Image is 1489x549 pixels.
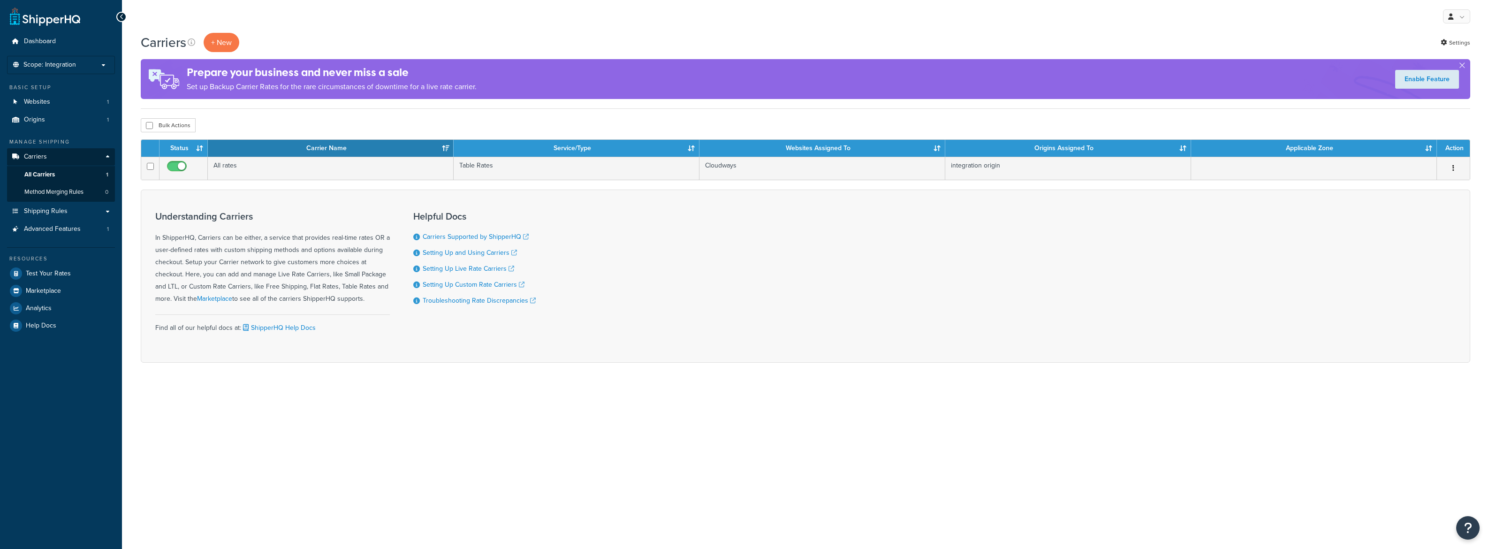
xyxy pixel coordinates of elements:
[1437,140,1470,157] th: Action
[7,138,115,146] div: Manage Shipping
[155,314,390,334] div: Find all of our helpful docs at:
[7,221,115,238] li: Advanced Features
[187,80,477,93] p: Set up Backup Carrier Rates for the rare circumstances of downtime for a live rate carrier.
[141,33,186,52] h1: Carriers
[26,322,56,330] span: Help Docs
[7,183,115,201] a: Method Merging Rules 0
[24,225,81,233] span: Advanced Features
[7,255,115,263] div: Resources
[7,93,115,111] a: Websites 1
[7,221,115,238] a: Advanced Features 1
[699,140,945,157] th: Websites Assigned To: activate to sort column ascending
[699,157,945,180] td: Cloudways
[7,300,115,317] a: Analytics
[24,98,50,106] span: Websites
[423,296,536,305] a: Troubleshooting Rate Discrepancies
[423,232,529,242] a: Carriers Supported by ShipperHQ
[7,33,115,50] a: Dashboard
[107,225,109,233] span: 1
[945,140,1191,157] th: Origins Assigned To: activate to sort column ascending
[1191,140,1437,157] th: Applicable Zone: activate to sort column ascending
[197,294,232,304] a: Marketplace
[7,183,115,201] li: Method Merging Rules
[7,282,115,299] a: Marketplace
[155,211,390,305] div: In ShipperHQ, Carriers can be either, a service that provides real-time rates OR a user-defined r...
[204,33,239,52] button: + New
[26,305,52,313] span: Analytics
[7,166,115,183] li: All Carriers
[454,140,699,157] th: Service/Type: activate to sort column ascending
[107,116,109,124] span: 1
[7,317,115,334] a: Help Docs
[413,211,536,221] h3: Helpful Docs
[208,157,454,180] td: All rates
[155,211,390,221] h3: Understanding Carriers
[26,270,71,278] span: Test Your Rates
[141,59,187,99] img: ad-rules-rateshop-fe6ec290ccb7230408bd80ed9643f0289d75e0ffd9eb532fc0e269fcd187b520.png
[7,166,115,183] a: All Carriers 1
[26,287,61,295] span: Marketplace
[454,157,699,180] td: Table Rates
[7,111,115,129] a: Origins 1
[106,171,108,179] span: 1
[423,248,517,258] a: Setting Up and Using Carriers
[24,116,45,124] span: Origins
[160,140,208,157] th: Status: activate to sort column ascending
[10,7,80,26] a: ShipperHQ Home
[7,265,115,282] a: Test Your Rates
[208,140,454,157] th: Carrier Name: activate to sort column ascending
[24,38,56,46] span: Dashboard
[423,264,514,274] a: Setting Up Live Rate Carriers
[24,207,68,215] span: Shipping Rules
[945,157,1191,180] td: integration origin
[141,118,196,132] button: Bulk Actions
[24,171,55,179] span: All Carriers
[1456,516,1480,540] button: Open Resource Center
[1441,36,1470,49] a: Settings
[105,188,108,196] span: 0
[423,280,524,290] a: Setting Up Custom Rate Carriers
[24,188,84,196] span: Method Merging Rules
[23,61,76,69] span: Scope: Integration
[241,323,316,333] a: ShipperHQ Help Docs
[187,65,477,80] h4: Prepare your business and never miss a sale
[7,148,115,202] li: Carriers
[24,153,47,161] span: Carriers
[7,84,115,91] div: Basic Setup
[107,98,109,106] span: 1
[7,111,115,129] li: Origins
[7,93,115,111] li: Websites
[7,148,115,166] a: Carriers
[7,203,115,220] a: Shipping Rules
[1395,70,1459,89] a: Enable Feature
